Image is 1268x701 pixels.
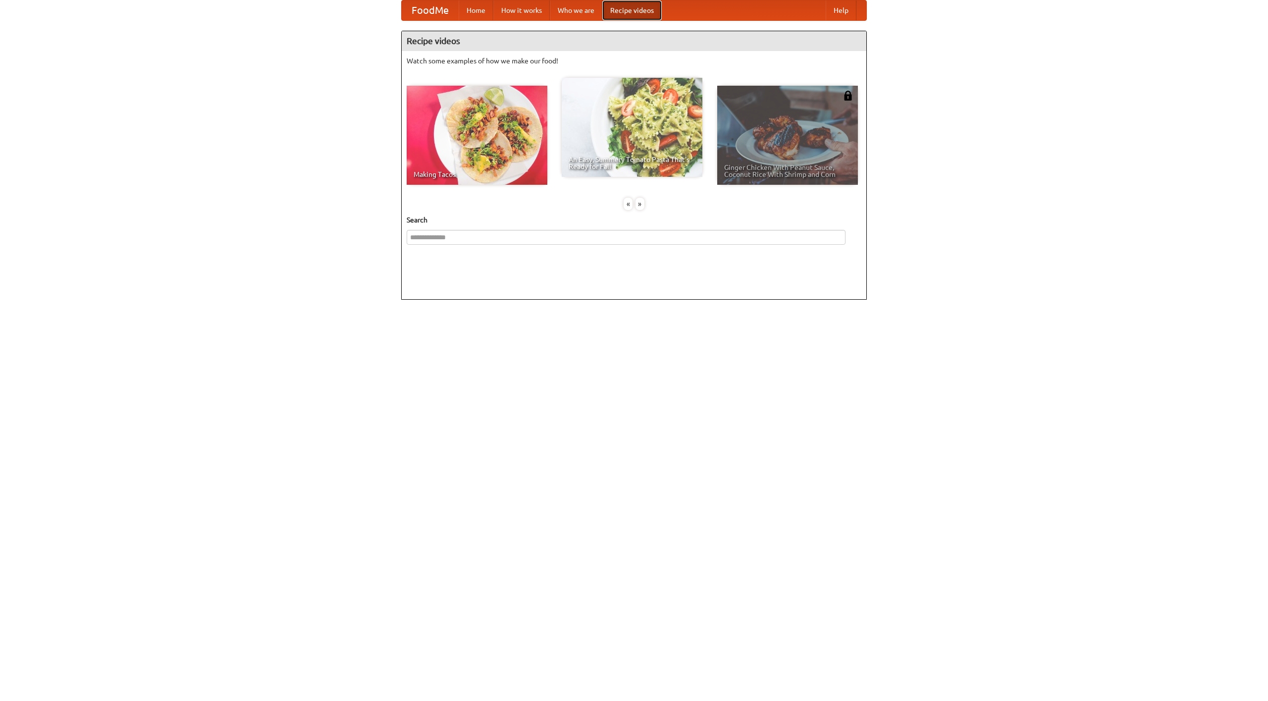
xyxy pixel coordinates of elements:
a: Help [826,0,856,20]
div: « [624,198,633,210]
h5: Search [407,215,861,225]
span: An Easy, Summery Tomato Pasta That's Ready for Fall [569,156,695,170]
a: Home [459,0,493,20]
img: 483408.png [843,91,853,101]
a: An Easy, Summery Tomato Pasta That's Ready for Fall [562,78,702,177]
a: How it works [493,0,550,20]
a: Recipe videos [602,0,662,20]
a: FoodMe [402,0,459,20]
p: Watch some examples of how we make our food! [407,56,861,66]
h4: Recipe videos [402,31,866,51]
span: Making Tacos [414,171,540,178]
div: » [635,198,644,210]
a: Making Tacos [407,86,547,185]
a: Who we are [550,0,602,20]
